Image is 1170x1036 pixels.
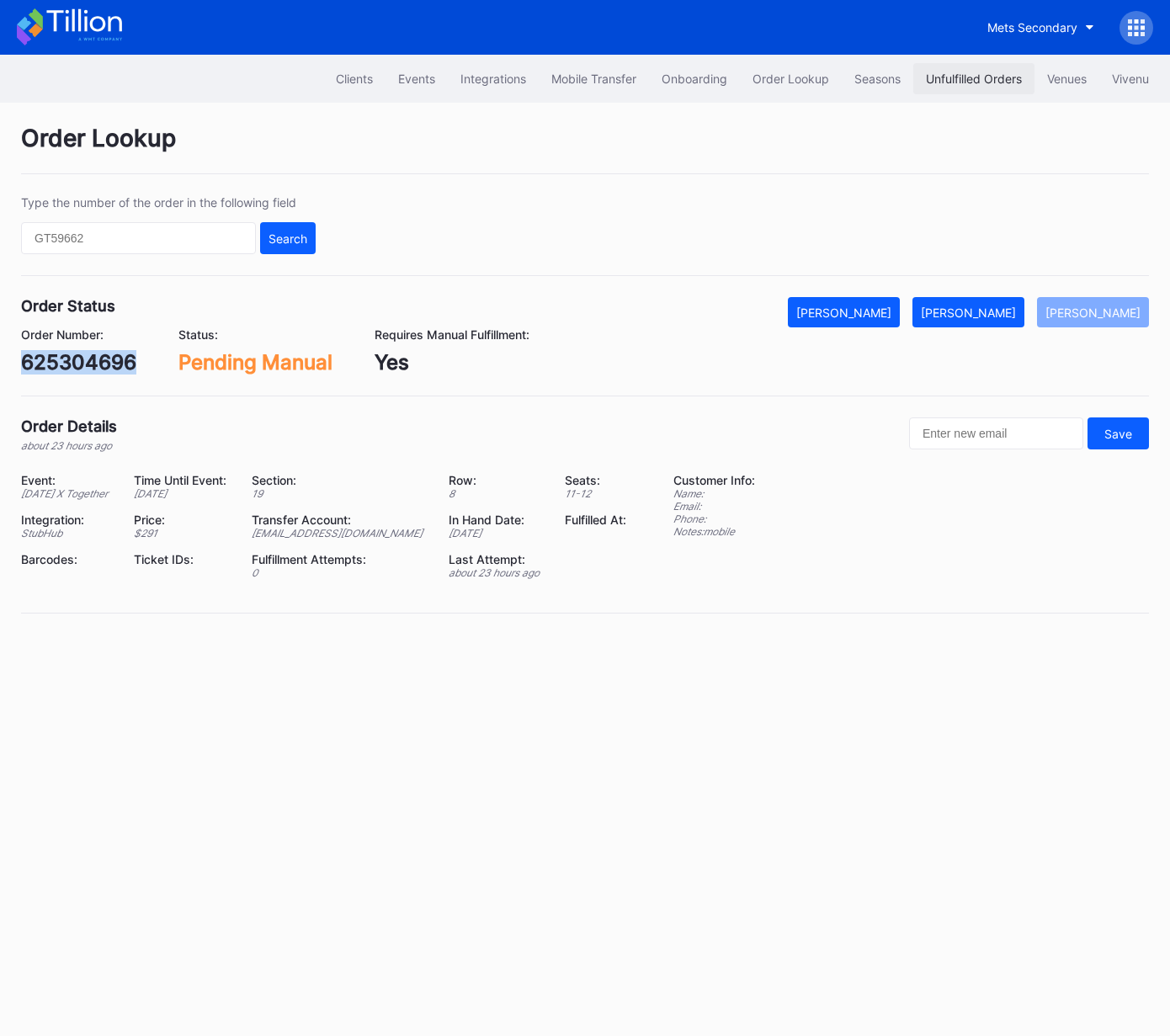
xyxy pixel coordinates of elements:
[551,72,636,86] div: Mobile Transfer
[21,473,113,487] div: Event:
[252,513,428,527] div: Transfer Account:
[375,327,529,342] div: Requires Manual Fulfillment:
[134,527,231,539] div: $ 291
[1104,427,1132,441] div: Save
[323,63,386,94] button: Clients
[975,12,1107,43] button: Mets Secondary
[740,63,842,94] button: Order Lookup
[854,72,901,86] div: Seasons
[913,63,1034,94] button: Unfulfilled Orders
[449,487,545,500] div: 8
[909,417,1083,449] input: Enter new email
[375,350,529,375] div: Yes
[649,63,740,94] button: Onboarding
[449,473,545,487] div: Row:
[1037,297,1149,327] button: [PERSON_NAME]
[673,487,755,500] div: Name:
[386,63,448,94] button: Events
[1112,72,1149,86] div: Vivenu
[796,305,891,320] div: [PERSON_NAME]
[673,513,755,525] div: Phone:
[21,513,113,527] div: Integration:
[336,72,373,86] div: Clients
[21,327,136,342] div: Order Number:
[21,297,115,315] div: Order Status
[134,487,231,500] div: [DATE]
[565,487,631,500] div: 11 - 12
[252,566,428,579] div: 0
[673,500,755,513] div: Email:
[21,439,117,452] div: about 23 hours ago
[448,63,539,94] button: Integrations
[1088,417,1149,449] button: Save
[753,72,829,86] div: Order Lookup
[1034,63,1099,94] button: Venues
[21,552,113,566] div: Barcodes:
[252,473,428,487] div: Section:
[178,350,332,375] div: Pending Manual
[252,527,428,539] div: [EMAIL_ADDRESS][DOMAIN_NAME]
[398,72,435,86] div: Events
[460,72,526,86] div: Integrations
[252,487,428,500] div: 19
[565,513,631,527] div: Fulfilled At:
[1099,63,1162,94] button: Vivenu
[539,63,649,94] button: Mobile Transfer
[449,527,545,539] div: [DATE]
[260,222,316,254] button: Search
[21,487,113,500] div: [DATE] X Together
[21,350,136,375] div: 625304696
[134,513,231,527] div: Price:
[21,527,113,539] div: StubHub
[134,473,231,487] div: Time Until Event:
[134,552,231,566] div: Ticket IDs:
[926,72,1022,86] div: Unfulfilled Orders
[178,327,332,342] div: Status:
[842,63,913,94] button: Seasons
[269,231,307,246] div: Search
[662,72,727,86] div: Onboarding
[1047,72,1087,86] div: Venues
[673,525,755,538] div: Notes: mobile
[21,222,256,254] input: GT59662
[21,195,316,210] div: Type the number of the order in the following field
[252,552,428,566] div: Fulfillment Attempts:
[21,417,117,435] div: Order Details
[921,305,1016,320] div: [PERSON_NAME]
[449,513,545,527] div: In Hand Date:
[788,297,900,327] button: [PERSON_NAME]
[912,297,1024,327] button: [PERSON_NAME]
[565,473,631,487] div: Seats:
[1045,305,1141,320] div: [PERSON_NAME]
[673,473,755,487] div: Customer Info:
[449,552,545,566] div: Last Attempt:
[21,124,1149,174] div: Order Lookup
[987,20,1077,35] div: Mets Secondary
[449,566,545,579] div: about 23 hours ago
